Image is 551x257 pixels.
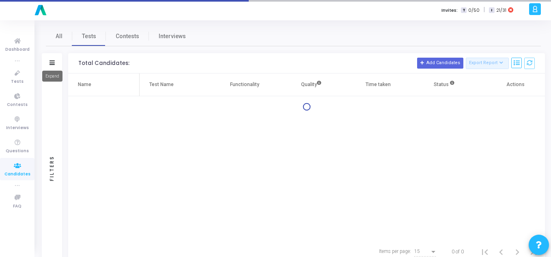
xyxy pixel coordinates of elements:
[56,32,62,41] span: All
[4,171,30,178] span: Candidates
[468,7,480,14] span: 0/50
[32,2,49,18] img: logo
[211,73,278,96] th: Functionality
[366,80,391,89] div: Time taken
[461,7,466,13] span: T
[414,248,420,254] span: 15
[6,148,29,155] span: Questions
[82,32,96,41] span: Tests
[5,46,30,53] span: Dashboard
[78,60,129,67] div: Total Candidates:
[140,73,211,96] th: Test Name
[417,58,463,68] button: Add Candidates
[414,249,437,255] mat-select: Items per page:
[441,7,458,14] label: Invites:
[411,73,478,96] th: Status
[484,6,485,14] span: |
[6,125,29,132] span: Interviews
[452,248,464,255] div: 0 of 0
[42,71,62,82] div: Expand
[78,80,91,89] div: Name
[48,123,56,213] div: Filters
[278,73,345,96] th: Quality
[466,58,509,69] button: Export Report
[379,248,411,255] div: Items per page:
[116,32,139,41] span: Contests
[159,32,186,41] span: Interviews
[496,7,506,14] span: 21/31
[489,7,494,13] span: I
[13,203,22,210] span: FAQ
[478,73,545,96] th: Actions
[7,102,28,108] span: Contests
[11,78,24,85] span: Tests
